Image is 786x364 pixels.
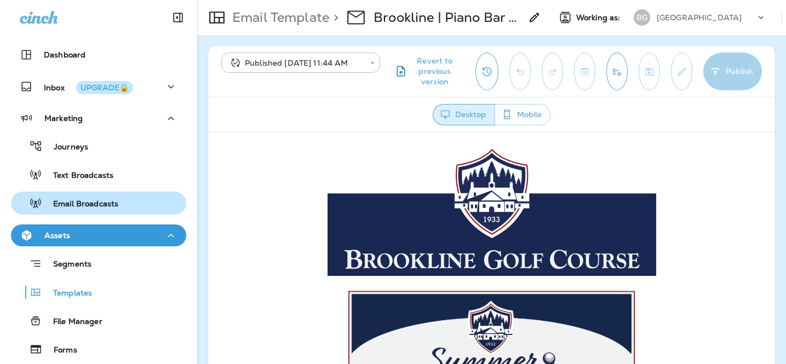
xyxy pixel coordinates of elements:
[374,9,521,26] div: Brookline | Piano Bar Mel Stiller 2025 - 8/30
[11,76,186,97] button: InboxUPGRADE🔒
[606,53,628,90] button: Send test email
[43,345,77,356] p: Forms
[81,84,129,91] div: UPGRADE🔒
[119,5,448,143] img: Updated%20Header
[44,50,85,59] p: Dashboard
[408,56,462,87] span: Revert to previous version
[11,192,186,215] button: Email Broadcasts
[42,317,102,327] p: File Manager
[11,224,186,246] button: Assets
[495,104,550,125] button: Mobile
[634,9,650,26] div: BG
[43,142,88,153] p: Journeys
[475,53,498,90] button: View Changelog
[44,114,83,123] p: Marketing
[11,281,186,304] button: Templates
[44,231,70,240] p: Assets
[44,81,133,93] p: Inbox
[229,57,363,68] div: Published [DATE] 11:44 AM
[11,163,186,186] button: Text Broadcasts
[389,53,467,90] button: Revert to previous version
[433,104,495,125] button: Desktop
[576,13,623,22] span: Working as:
[76,81,133,94] button: UPGRADE🔒
[11,44,186,66] button: Dashboard
[657,13,742,22] p: [GEOGRAPHIC_DATA]
[42,259,91,270] p: Segments
[163,7,193,28] button: Collapse Sidebar
[11,252,186,275] button: Segments
[329,9,339,26] p: >
[42,199,118,210] p: Email Broadcasts
[42,171,113,181] p: Text Broadcasts
[11,309,186,332] button: File Manager
[11,107,186,129] button: Marketing
[11,135,186,158] button: Journeys
[374,9,521,26] p: Brookline | Piano Bar [PERSON_NAME] 2025 - 8/30
[228,9,329,26] p: Email Template
[42,288,92,299] p: Templates
[11,338,186,361] button: Forms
